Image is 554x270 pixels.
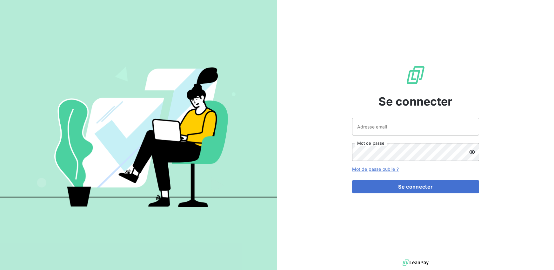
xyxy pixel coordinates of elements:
[352,180,479,193] button: Se connecter
[352,118,479,135] input: placeholder
[403,258,429,267] img: logo
[405,65,426,85] img: Logo LeanPay
[378,93,453,110] span: Se connecter
[352,166,399,172] a: Mot de passe oublié ?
